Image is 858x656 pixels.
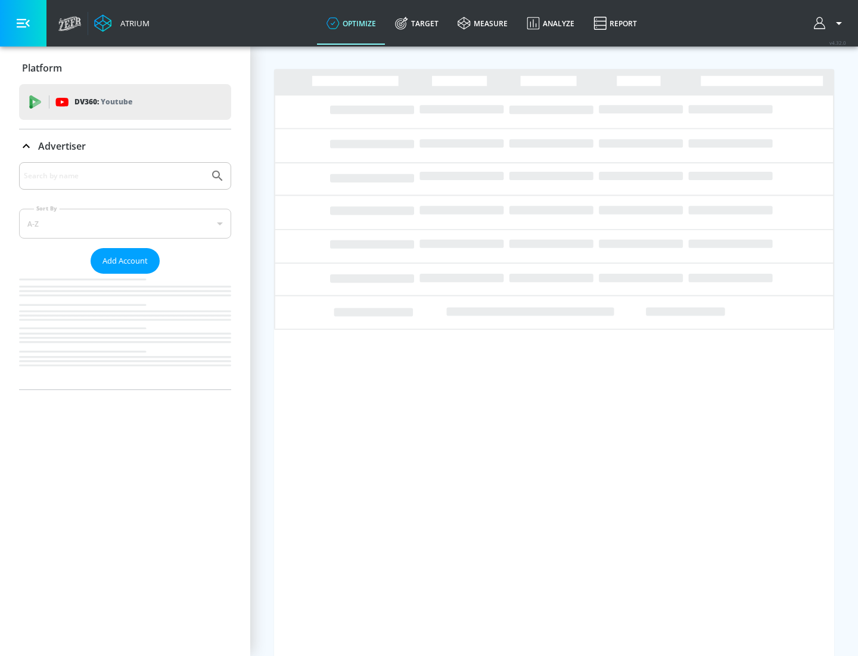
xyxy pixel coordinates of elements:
div: Advertiser [19,162,231,389]
nav: list of Advertiser [19,274,231,389]
div: A-Z [19,209,231,239]
a: optimize [317,2,386,45]
p: Advertiser [38,140,86,153]
p: Platform [22,61,62,75]
a: Target [386,2,448,45]
label: Sort By [34,205,60,212]
input: Search by name [24,168,204,184]
a: Atrium [94,14,150,32]
span: v 4.32.0 [829,39,846,46]
a: measure [448,2,517,45]
div: Advertiser [19,129,231,163]
p: DV360: [74,95,132,109]
div: DV360: Youtube [19,84,231,120]
a: Analyze [517,2,584,45]
button: Add Account [91,248,160,274]
p: Youtube [101,95,132,108]
span: Add Account [102,254,148,268]
div: Platform [19,51,231,85]
div: Atrium [116,18,150,29]
a: Report [584,2,646,45]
